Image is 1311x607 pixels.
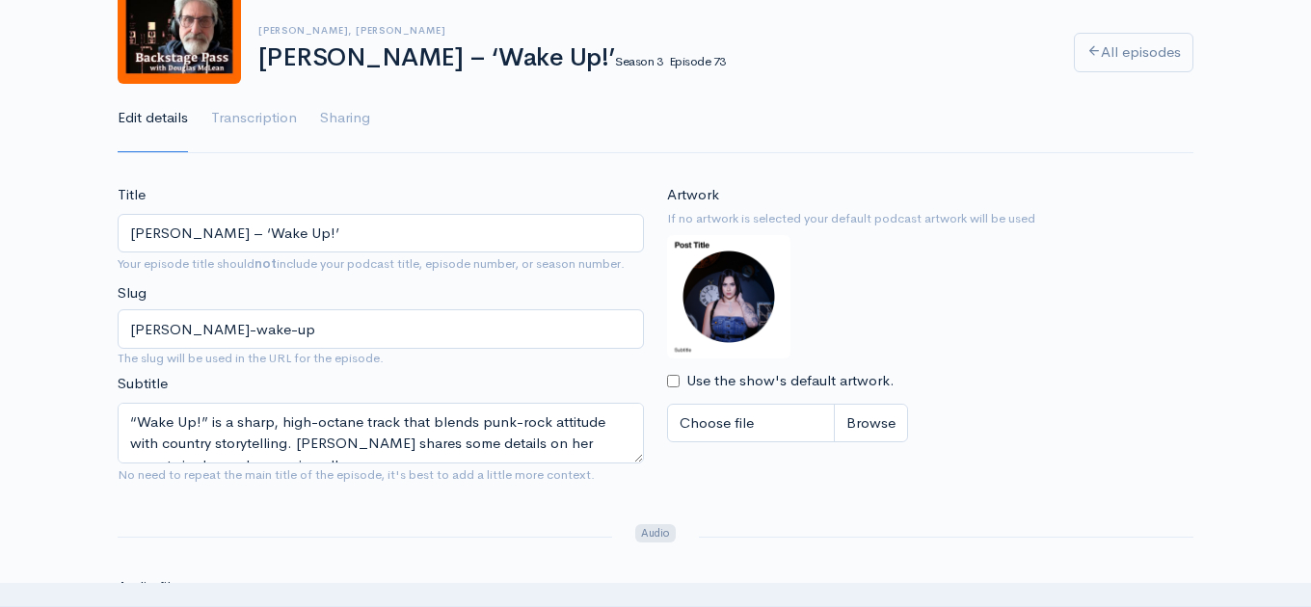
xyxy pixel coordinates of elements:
small: Season 3 [615,53,662,69]
small: The slug will be used in the URL for the episode. [118,349,644,368]
a: Transcription [211,84,297,153]
input: title-of-episode [118,309,644,349]
strong: not [254,255,277,272]
label: Use the show's default artwork. [686,370,895,392]
small: Your episode title should include your podcast title, episode number, or season number. [118,255,625,272]
small: No need to repeat the main title of the episode, it's best to add a little more context. [118,466,595,483]
small: Episode 73 [669,53,726,69]
span: Audio [635,524,675,542]
label: Audio file [118,576,178,598]
label: Artwork [667,184,719,206]
textarea: “Wake Up!” is a sharp, high-octane track that blends punk-rock attitude with country storytelling... [118,403,644,463]
a: All episodes [1074,33,1193,72]
h6: [PERSON_NAME], [PERSON_NAME] [258,25,1051,36]
a: Sharing [320,84,370,153]
small: If no artwork is selected your default podcast artwork will be used [667,209,1193,228]
a: Edit details [118,84,188,153]
input: What is the episode's title? [118,214,644,253]
label: Title [118,184,146,206]
label: Subtitle [118,373,168,395]
label: Slug [118,282,147,304]
h1: [PERSON_NAME] – ‘Wake Up!’ [258,44,1051,72]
